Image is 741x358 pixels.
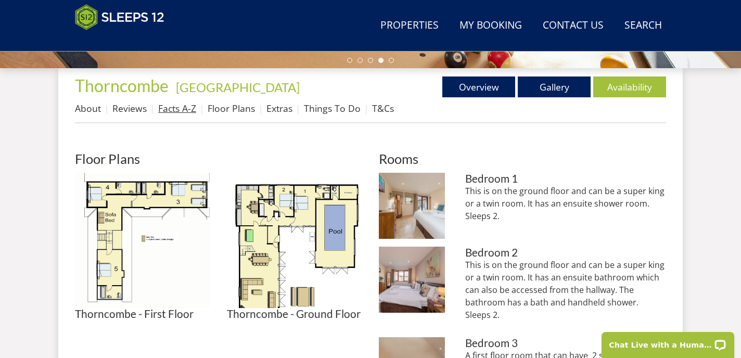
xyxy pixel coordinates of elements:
[75,75,169,96] span: Thorncombe
[227,173,362,308] img: Thorncombe - Ground Floor
[172,80,300,95] span: -
[158,102,196,114] a: Facts A-Z
[465,337,666,349] h3: Bedroom 3
[620,14,666,37] a: Search
[75,173,210,308] img: Thorncombe - First Floor
[176,80,300,95] a: [GEOGRAPHIC_DATA]
[208,102,255,114] a: Floor Plans
[304,102,361,114] a: Things To Do
[595,325,741,358] iframe: LiveChat chat widget
[465,185,666,222] p: This is on the ground floor and can be a super king or a twin room. It has an ensuite shower room...
[75,4,164,30] img: Sleeps 12
[593,76,666,97] a: Availability
[70,36,179,45] iframe: Customer reviews powered by Trustpilot
[75,102,101,114] a: About
[372,102,394,114] a: T&Cs
[518,76,591,97] a: Gallery
[379,247,445,313] img: Bedroom 2
[75,151,362,166] h2: Floor Plans
[539,14,608,37] a: Contact Us
[75,75,172,96] a: Thorncombe
[465,247,666,259] h3: Bedroom 2
[465,173,666,185] h3: Bedroom 1
[112,102,147,114] a: Reviews
[227,308,362,320] h3: Thorncombe - Ground Floor
[379,173,445,239] img: Bedroom 1
[455,14,526,37] a: My Booking
[376,14,443,37] a: Properties
[442,76,515,97] a: Overview
[75,308,210,320] h3: Thorncombe - First Floor
[379,151,666,166] h2: Rooms
[266,102,292,114] a: Extras
[465,259,666,321] p: This is on the ground floor and can be a super king or a twin room. It has an ensuite bathroom wh...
